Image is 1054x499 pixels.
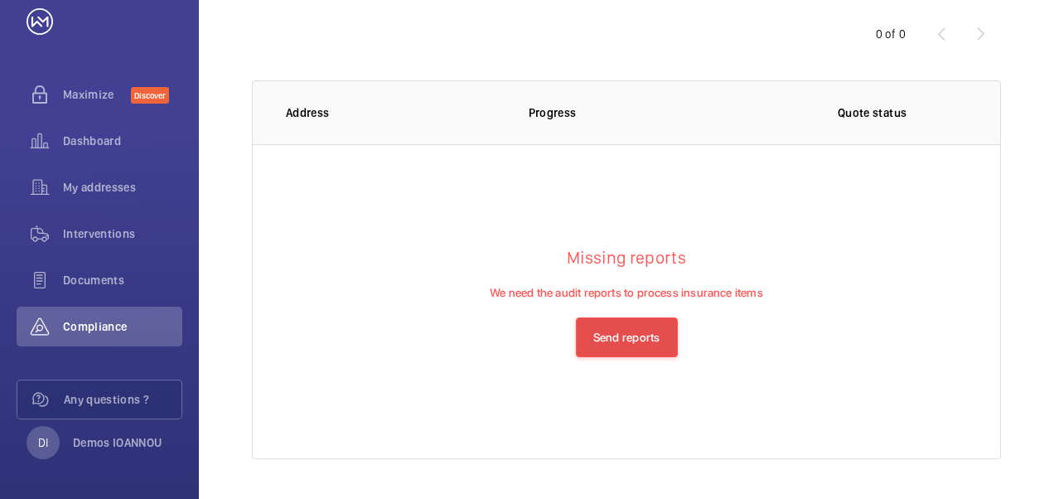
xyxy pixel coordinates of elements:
span: Any questions ? [64,391,181,408]
p: Address [286,104,502,121]
span: Discover [131,87,169,104]
span: Documents [63,272,182,288]
span: Compliance [63,318,182,335]
p: Demos IOANNOU [73,434,162,451]
span: Dashboard [63,133,182,149]
p: Quote status [838,104,907,121]
span: Interventions [63,225,182,242]
p: Progress [529,104,752,121]
button: Send reports [576,317,678,357]
div: 0 of 0 [876,26,906,42]
h4: Missing reports [490,247,762,284]
span: My addresses [63,179,182,196]
span: Maximize [63,86,131,103]
p: We need the audit reports to process insurance items [490,284,762,317]
p: DI [38,434,48,451]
